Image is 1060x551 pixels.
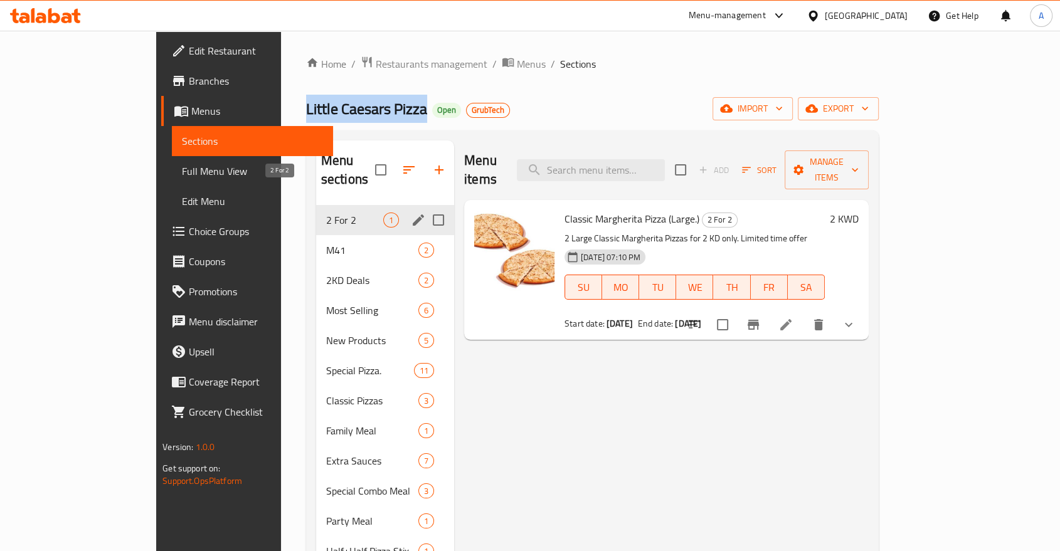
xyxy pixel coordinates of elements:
[383,213,399,228] div: items
[189,374,323,389] span: Coverage Report
[739,160,780,180] button: Sort
[830,210,859,228] h6: 2 KWD
[419,515,433,527] span: 1
[756,278,783,296] span: FR
[517,56,546,71] span: Menus
[419,335,433,347] span: 5
[316,295,454,325] div: Most Selling6
[418,273,434,288] div: items
[189,43,323,58] span: Edit Restaurant
[639,275,676,300] button: TU
[161,337,333,367] a: Upsell
[172,186,333,216] a: Edit Menu
[316,265,454,295] div: 2KD Deals2
[738,310,768,340] button: Branch-specific-item
[196,439,215,455] span: 1.0.0
[161,276,333,307] a: Promotions
[162,460,220,476] span: Get support on:
[418,243,434,258] div: items
[679,310,709,340] button: sort-choices
[418,483,434,498] div: items
[667,157,694,183] span: Select section
[702,213,737,227] span: 2 For 2
[191,103,323,118] span: Menus
[474,210,554,290] img: Classic Margherita Pizza (Large.)
[418,303,434,318] div: items
[351,56,356,71] li: /
[415,365,433,377] span: 11
[162,473,242,489] a: Support.OpsPlatform
[368,157,394,183] span: Select all sections
[189,254,323,269] span: Coupons
[419,395,433,407] span: 3
[161,367,333,397] a: Coverage Report
[419,485,433,497] span: 3
[394,155,424,185] span: Sort sections
[418,513,434,528] div: items
[189,284,323,299] span: Promotions
[689,8,766,23] div: Menu-management
[326,423,418,438] span: Family Meal
[316,386,454,416] div: Classic Pizzas3
[326,303,418,318] span: Most Selling
[576,251,645,263] span: [DATE] 07:10 PM
[464,151,502,189] h2: Menu items
[418,453,434,468] div: items
[326,513,418,528] span: Party Meal
[316,235,454,265] div: M412
[161,307,333,337] a: Menu disclaimer
[326,213,383,228] span: 2 For 2
[161,246,333,276] a: Coupons
[803,310,834,340] button: delete
[785,150,869,189] button: Manage items
[551,56,555,71] li: /
[808,101,869,117] span: export
[795,154,859,186] span: Manage items
[798,97,879,120] button: export
[161,96,333,126] a: Menus
[517,159,665,181] input: search
[602,275,639,300] button: MO
[467,105,509,115] span: GrubTech
[432,105,461,115] span: Open
[172,156,333,186] a: Full Menu View
[321,151,375,189] h2: Menu sections
[676,275,713,300] button: WE
[419,455,433,467] span: 7
[570,278,597,296] span: SU
[834,310,864,340] button: show more
[564,209,699,228] span: Classic Margherita Pizza (Large.)
[316,506,454,536] div: Party Meal1
[492,56,497,71] li: /
[409,211,428,229] button: edit
[419,275,433,286] span: 2
[419,425,433,437] span: 1
[161,66,333,96] a: Branches
[742,163,776,177] span: Sort
[161,216,333,246] a: Choice Groups
[419,244,433,256] span: 2
[607,315,633,332] b: [DATE]
[326,483,418,498] span: Special Combo Meal
[418,423,434,438] div: items
[419,305,433,317] span: 6
[564,275,602,300] button: SU
[564,315,605,332] span: Start date:
[316,416,454,446] div: Family Meal1
[564,231,825,246] p: 2 Large Classic Margherita Pizzas for 2 KD only. Limited time offer
[172,126,333,156] a: Sections
[189,224,323,239] span: Choice Groups
[326,243,418,258] span: M41
[694,160,734,180] span: Add item
[1039,9,1044,23] span: A
[709,312,736,338] span: Select to update
[718,278,745,296] span: TH
[638,315,673,332] span: End date:
[361,56,487,72] a: Restaurants management
[607,278,634,296] span: MO
[316,446,454,476] div: Extra Sauces7
[326,453,418,468] span: Extra Sauces
[316,205,454,235] div: 2 For 21edit
[316,325,454,355] div: New Products5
